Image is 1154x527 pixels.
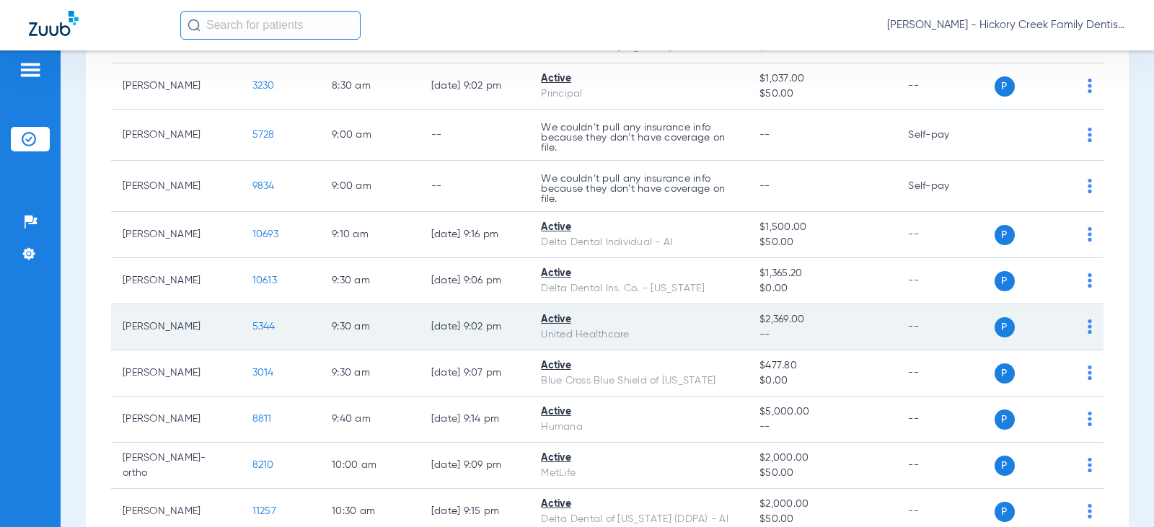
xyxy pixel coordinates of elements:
[897,258,994,304] td: --
[995,456,1015,476] span: P
[252,322,276,332] span: 5344
[897,212,994,258] td: --
[759,451,885,466] span: $2,000.00
[541,235,736,250] div: Delta Dental Individual - AI
[887,18,1125,32] span: [PERSON_NAME] - Hickory Creek Family Dentistry
[320,350,420,397] td: 9:30 AM
[420,443,529,489] td: [DATE] 9:09 PM
[995,76,1015,97] span: P
[1088,366,1092,380] img: group-dot-blue.svg
[420,63,529,110] td: [DATE] 9:02 PM
[541,71,736,87] div: Active
[759,358,885,373] span: $477.80
[759,466,885,481] span: $50.00
[29,11,79,36] img: Zuub Logo
[759,327,885,342] span: --
[111,110,241,161] td: [PERSON_NAME]
[541,87,736,102] div: Principal
[897,110,994,161] td: Self-pay
[995,363,1015,384] span: P
[320,110,420,161] td: 9:00 AM
[252,414,272,424] span: 8811
[759,266,885,281] span: $1,365.20
[759,220,885,235] span: $1,500.00
[995,409,1015,430] span: P
[541,497,736,512] div: Active
[1088,273,1092,288] img: group-dot-blue.svg
[111,443,241,489] td: [PERSON_NAME]-ortho
[995,271,1015,291] span: P
[420,212,529,258] td: [DATE] 9:16 PM
[995,225,1015,245] span: P
[111,350,241,397] td: [PERSON_NAME]
[111,161,241,212] td: [PERSON_NAME]
[541,266,736,281] div: Active
[1088,79,1092,93] img: group-dot-blue.svg
[420,350,529,397] td: [DATE] 9:07 PM
[541,358,736,373] div: Active
[320,443,420,489] td: 10:00 AM
[759,281,885,296] span: $0.00
[252,368,274,378] span: 3014
[420,258,529,304] td: [DATE] 9:06 PM
[541,312,736,327] div: Active
[541,404,736,420] div: Active
[252,229,278,239] span: 10693
[759,87,885,102] span: $50.00
[541,373,736,389] div: Blue Cross Blue Shield of [US_STATE]
[252,460,274,470] span: 8210
[897,161,994,212] td: Self-pay
[759,71,885,87] span: $1,037.00
[252,81,275,91] span: 3230
[995,317,1015,337] span: P
[1088,179,1092,193] img: group-dot-blue.svg
[320,397,420,443] td: 9:40 AM
[541,220,736,235] div: Active
[320,212,420,258] td: 9:10 AM
[995,502,1015,522] span: P
[541,466,736,481] div: MetLife
[759,312,885,327] span: $2,369.00
[188,19,201,32] img: Search Icon
[759,404,885,420] span: $5,000.00
[759,420,885,435] span: --
[111,258,241,304] td: [PERSON_NAME]
[420,110,529,161] td: --
[252,275,277,285] span: 10613
[320,161,420,212] td: 9:00 AM
[1088,227,1092,242] img: group-dot-blue.svg
[897,443,994,489] td: --
[19,61,42,79] img: hamburger-icon
[541,327,736,342] div: United Healthcare
[320,304,420,350] td: 9:30 AM
[111,397,241,443] td: [PERSON_NAME]
[541,174,736,204] p: We couldn’t pull any insurance info because they don’t have coverage on file.
[420,304,529,350] td: [DATE] 9:02 PM
[111,304,241,350] td: [PERSON_NAME]
[541,281,736,296] div: Delta Dental Ins. Co. - [US_STATE]
[252,506,276,516] span: 11257
[111,63,241,110] td: [PERSON_NAME]
[759,497,885,512] span: $2,000.00
[541,512,736,527] div: Delta Dental of [US_STATE] (DDPA) - AI
[420,161,529,212] td: --
[111,212,241,258] td: [PERSON_NAME]
[759,181,770,191] span: --
[541,451,736,466] div: Active
[252,130,275,140] span: 5728
[897,350,994,397] td: --
[1088,128,1092,142] img: group-dot-blue.svg
[180,11,361,40] input: Search for patients
[897,397,994,443] td: --
[420,397,529,443] td: [DATE] 9:14 PM
[541,420,736,435] div: Humana
[541,123,736,153] p: We couldn’t pull any insurance info because they don’t have coverage on file.
[320,258,420,304] td: 9:30 AM
[897,304,994,350] td: --
[1088,319,1092,334] img: group-dot-blue.svg
[320,63,420,110] td: 8:30 AM
[897,63,994,110] td: --
[759,235,885,250] span: $50.00
[759,512,885,527] span: $50.00
[759,130,770,140] span: --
